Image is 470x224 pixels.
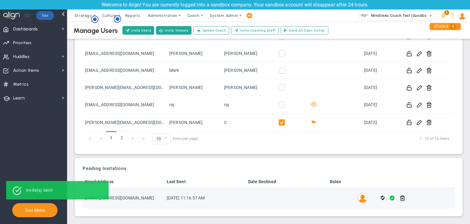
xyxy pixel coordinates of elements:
span: items per page [152,133,198,144]
td: raj [167,96,222,114]
button: Edit User Info [416,102,422,108]
span: Metrics [13,78,29,91]
span: Update Coach [203,28,226,33]
td: [PERSON_NAME] [222,45,276,62]
span: System Admin [210,13,238,18]
span: 1 - 10 of 14 items [205,135,449,142]
button: Invite Coaching Staff [231,26,279,35]
button: Delete Invite [400,195,405,202]
span: Strategy [74,13,92,18]
button: Reset this password [406,84,412,91]
span: Administration [148,13,177,18]
td: [EMAIL_ADDRESS][DOMAIN_NAME] [83,96,167,114]
button: Send All Open Invites [281,26,328,35]
button: Reset this password [406,102,412,108]
button: Tour Menu [23,207,47,213]
div: Invite(s) Sent! [26,188,53,193]
button: Reset this password [406,119,412,126]
span: 10 [153,133,162,144]
td: [PERSON_NAME] [167,114,222,131]
li: Help & Frequently Asked Questions (FAQ) [448,10,457,22]
button: Remove user from company [426,119,432,126]
td: [DATE] [362,62,400,79]
img: 33500.Company.photo [360,12,368,19]
button: Update Coach [193,26,229,35]
span: Huddles [13,50,30,63]
td: S [222,114,276,131]
span: Reports [122,10,144,22]
button: Resend Invite [381,195,384,202]
img: Created by Sudhir Dakshinamurthy [357,193,368,203]
button: Edit User Info [416,67,422,74]
span: select [426,12,435,20]
span: Learn [13,92,25,105]
a: 2 [117,131,127,145]
span: 1 [450,24,456,30]
td: [PERSON_NAME] [167,45,222,62]
td: [DATE] [362,45,400,62]
td: [DATE] [362,114,400,131]
span: Mindlinks Coach Test (Sandbox) [368,12,430,20]
a: Last Sent [167,179,243,184]
button: Remove user from company [426,67,432,74]
span: Coach [187,13,200,18]
td: Mark [167,62,222,79]
span: Coach [309,119,317,126]
span: Priorities [13,37,32,49]
td: [DATE] 11:16:57 AM [164,188,246,208]
td: [EMAIL_ADDRESS][DOMAIN_NAME] [83,45,167,62]
td: [DATE] [362,96,400,114]
td: [PERSON_NAME][EMAIL_ADDRESS][DOMAIN_NAME] [83,79,167,96]
td: raj [222,96,276,114]
li: Announcements [438,10,448,22]
td: [PERSON_NAME] [222,62,276,79]
button: Remove user from company [426,84,432,91]
td: [DATE] [362,79,400,96]
button: Accept Invite [390,195,395,202]
td: [PERSON_NAME][EMAIL_ADDRESS][DOMAIN_NAME] [83,114,167,131]
span: 1 [444,10,449,15]
button: Invite Viewers [156,26,192,35]
button: Remove user from company [426,50,432,57]
span: Culture [102,13,117,18]
span: View-only User [309,101,317,108]
a: Go to the last page [138,133,149,144]
td: [PERSON_NAME] [222,79,276,96]
span: Action Items [13,64,39,77]
h3: Pending Invitations [83,166,455,171]
button: Reset this password [406,67,412,74]
button: Edit User Info [416,50,422,57]
span: select [162,133,170,144]
div: Manage Users [73,26,118,35]
div: STUCKS [430,23,461,30]
a: Date Declined [248,179,325,184]
button: Edit User Info [416,84,422,91]
td: [EMAIL_ADDRESS][DOMAIN_NAME] [83,188,164,208]
img: 64089.Person.photo [458,12,466,20]
td: [EMAIL_ADDRESS][DOMAIN_NAME] [83,62,167,79]
span: Dashboards [13,23,38,36]
a: Go to the next page [127,133,138,144]
a: Email Address [85,179,162,184]
th: Roles [327,176,355,188]
button: Remove user from company [426,102,432,108]
button: Edit User Info [416,119,422,126]
span: 0 [152,133,171,144]
span: Invite Coaching Staff [240,28,275,33]
td: [PERSON_NAME] [167,79,222,96]
span: 1 [106,131,117,145]
button: Invite Users [122,26,154,35]
button: Reset this password [406,50,412,57]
